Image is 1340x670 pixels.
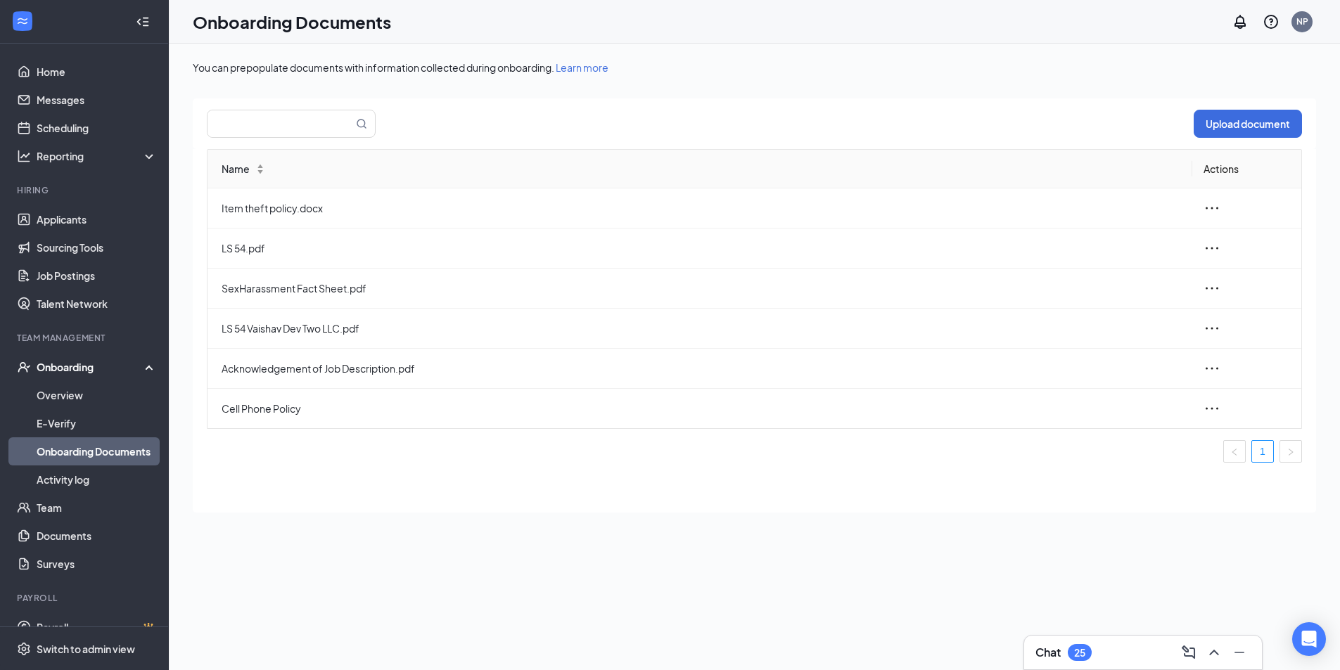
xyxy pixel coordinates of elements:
[222,240,1181,256] span: LS 54.pdf
[1194,110,1302,138] button: Upload document
[1204,200,1220,217] span: ellipsis
[255,165,265,169] span: ↑
[37,262,157,290] a: Job Postings
[17,149,31,163] svg: Analysis
[1204,360,1220,377] span: ellipsis
[37,437,157,465] a: Onboarding Documents
[1223,440,1246,463] button: left
[193,10,391,34] h1: Onboarding Documents
[136,15,150,29] svg: Collapse
[37,114,157,142] a: Scheduling
[37,381,157,409] a: Overview
[37,465,157,494] a: Activity log
[1228,641,1251,664] button: Minimize
[1287,448,1295,456] span: right
[17,642,31,656] svg: Settings
[1204,320,1220,337] span: ellipsis
[255,169,265,173] span: ↓
[37,290,157,318] a: Talent Network
[356,118,367,129] svg: MagnifyingGlass
[17,332,154,344] div: Team Management
[17,184,154,196] div: Hiring
[1204,280,1220,297] span: ellipsis
[222,401,1181,416] span: Cell Phone Policy
[37,642,135,656] div: Switch to admin view
[1252,441,1273,462] a: 1
[222,361,1181,376] span: Acknowledgement of Job Description.pdf
[1204,400,1220,417] span: ellipsis
[1232,13,1249,30] svg: Notifications
[37,409,157,437] a: E-Verify
[17,360,31,374] svg: UserCheck
[556,61,608,74] a: Learn more
[37,360,145,374] div: Onboarding
[1231,644,1248,661] svg: Minimize
[1280,440,1302,463] li: Next Page
[1263,13,1280,30] svg: QuestionInfo
[1180,644,1197,661] svg: ComposeMessage
[193,60,1316,75] div: You can prepopulate documents with information collected during onboarding.
[1204,240,1220,257] span: ellipsis
[37,522,157,550] a: Documents
[37,494,157,522] a: Team
[222,321,1181,336] span: LS 54 Vaishav Dev Two LLC.pdf
[1035,645,1061,660] h3: Chat
[222,161,250,176] span: Name
[1178,641,1200,664] button: ComposeMessage
[37,205,157,233] a: Applicants
[17,592,154,604] div: Payroll
[37,58,157,86] a: Home
[1280,440,1302,463] button: right
[37,86,157,114] a: Messages
[222,281,1181,296] span: SexHarassment Fact Sheet.pdf
[1192,150,1302,188] th: Actions
[1074,647,1085,659] div: 25
[37,149,158,163] div: Reporting
[1206,644,1223,661] svg: ChevronUp
[37,550,157,578] a: Surveys
[1292,622,1326,656] div: Open Intercom Messenger
[1223,440,1246,463] li: Previous Page
[1203,641,1225,664] button: ChevronUp
[1251,440,1274,463] li: 1
[15,14,30,28] svg: WorkstreamLogo
[37,233,157,262] a: Sourcing Tools
[1230,448,1239,456] span: left
[37,613,157,641] a: PayrollCrown
[1296,15,1308,27] div: NP
[222,200,1181,216] span: Item theft policy.docx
